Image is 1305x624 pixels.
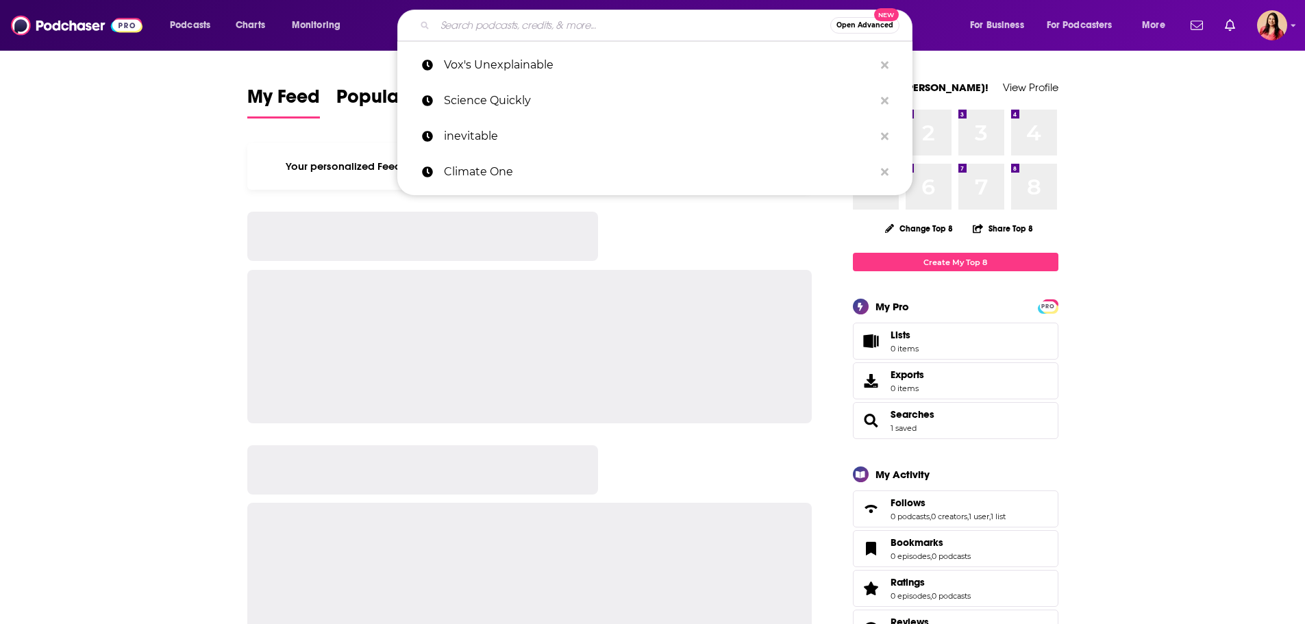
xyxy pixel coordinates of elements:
[969,512,989,521] a: 1 user
[836,22,893,29] span: Open Advanced
[1257,10,1287,40] span: Logged in as michelle.weinfurt
[830,17,899,34] button: Open AdvancedNew
[930,512,931,521] span: ,
[1003,81,1058,94] a: View Profile
[444,83,874,118] p: Science Quickly
[397,47,912,83] a: Vox's Unexplainable
[891,423,917,433] a: 1 saved
[247,143,812,190] div: Your personalized Feed is curated based on the Podcasts, Creators, Users, and Lists that you Follow.
[444,47,874,83] p: Vox's Unexplainable
[397,118,912,154] a: inevitable
[930,591,932,601] span: ,
[397,154,912,190] a: Climate One
[932,591,971,601] a: 0 podcasts
[435,14,830,36] input: Search podcasts, credits, & more...
[1038,14,1132,36] button: open menu
[891,369,924,381] span: Exports
[1257,10,1287,40] img: User Profile
[891,497,925,509] span: Follows
[410,10,925,41] div: Search podcasts, credits, & more...
[858,411,885,430] a: Searches
[891,408,934,421] a: Searches
[891,591,930,601] a: 0 episodes
[1040,301,1056,311] a: PRO
[1142,16,1165,35] span: More
[170,16,210,35] span: Podcasts
[397,83,912,118] a: Science Quickly
[1219,14,1241,37] a: Show notifications dropdown
[967,512,969,521] span: ,
[292,16,340,35] span: Monitoring
[336,85,453,118] a: Popular Feed
[891,576,925,588] span: Ratings
[1040,301,1056,312] span: PRO
[858,579,885,598] a: Ratings
[1257,10,1287,40] button: Show profile menu
[932,551,971,561] a: 0 podcasts
[891,536,943,549] span: Bookmarks
[891,536,971,549] a: Bookmarks
[1185,14,1208,37] a: Show notifications dropdown
[853,253,1058,271] a: Create My Top 8
[247,85,320,116] span: My Feed
[930,551,932,561] span: ,
[960,14,1041,36] button: open menu
[891,512,930,521] a: 0 podcasts
[853,323,1058,360] a: Lists
[858,371,885,390] span: Exports
[858,539,885,558] a: Bookmarks
[236,16,265,35] span: Charts
[891,344,919,353] span: 0 items
[972,215,1034,242] button: Share Top 8
[891,576,971,588] a: Ratings
[931,512,967,521] a: 0 creators
[891,329,919,341] span: Lists
[891,329,910,341] span: Lists
[282,14,358,36] button: open menu
[853,530,1058,567] span: Bookmarks
[247,85,320,118] a: My Feed
[989,512,991,521] span: ,
[1047,16,1113,35] span: For Podcasters
[875,300,909,313] div: My Pro
[877,220,962,237] button: Change Top 8
[858,332,885,351] span: Lists
[853,570,1058,607] span: Ratings
[875,468,930,481] div: My Activity
[891,384,924,393] span: 0 items
[874,8,899,21] span: New
[444,118,874,154] p: inevitable
[891,497,1006,509] a: Follows
[853,362,1058,399] a: Exports
[160,14,228,36] button: open menu
[991,512,1006,521] a: 1 list
[1132,14,1182,36] button: open menu
[336,85,453,116] span: Popular Feed
[853,402,1058,439] span: Searches
[444,154,874,190] p: Climate One
[227,14,273,36] a: Charts
[891,551,930,561] a: 0 episodes
[853,490,1058,527] span: Follows
[970,16,1024,35] span: For Business
[11,12,142,38] img: Podchaser - Follow, Share and Rate Podcasts
[858,499,885,519] a: Follows
[853,81,989,94] a: Welcome [PERSON_NAME]!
